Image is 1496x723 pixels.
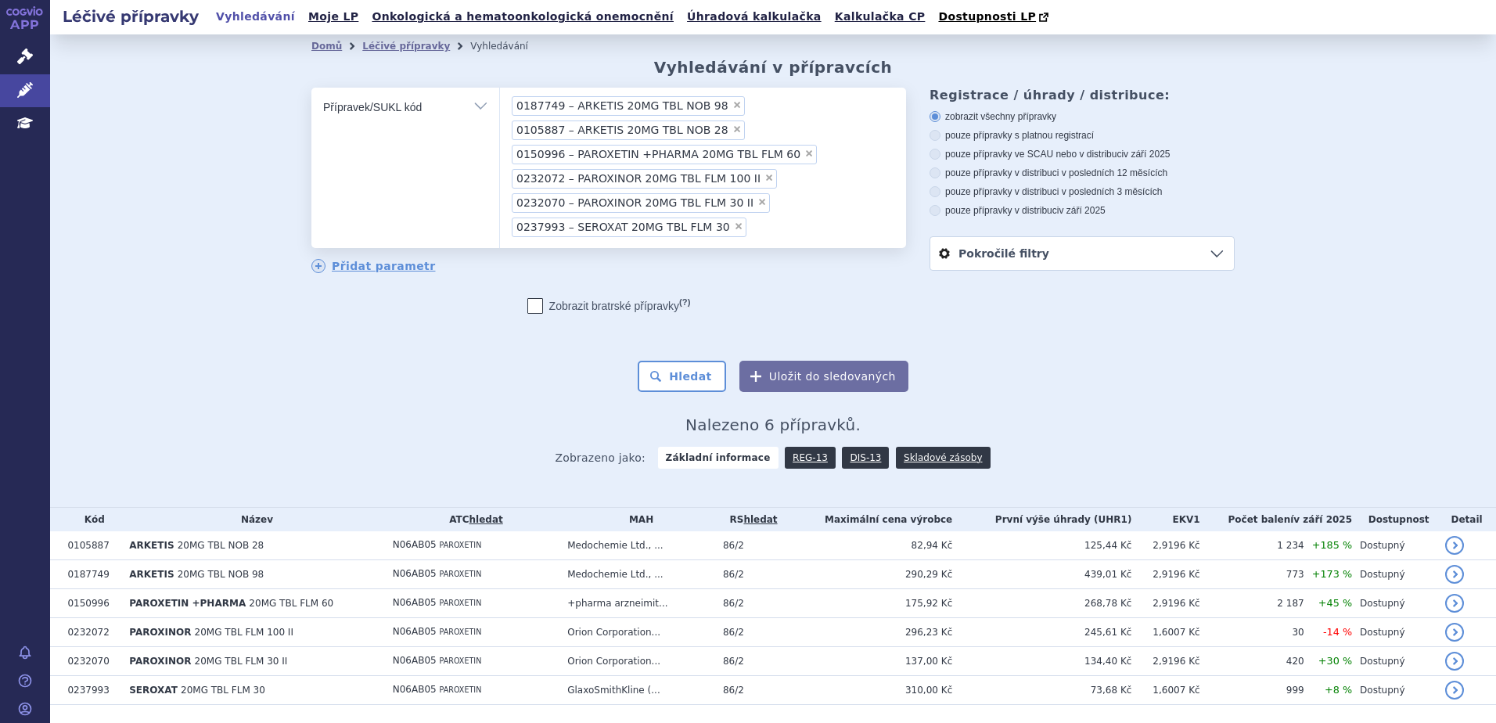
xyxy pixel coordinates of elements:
th: Název [121,508,385,531]
span: PAROXETIN [440,570,482,578]
span: PAROXETIN +PHARMA [129,598,246,609]
span: 20MG TBL FLM 60 [249,598,333,609]
a: detail [1445,536,1464,555]
span: × [734,221,743,231]
span: N06AB05 [393,626,437,637]
a: Vyhledávání [211,6,300,27]
a: hledat [469,514,503,525]
span: +173 % [1312,568,1352,580]
button: Uložit do sledovaných [739,361,908,392]
a: Onkologická a hematoonkologická onemocnění [367,6,678,27]
a: detail [1445,623,1464,642]
span: Dostupnosti LP [938,10,1036,23]
a: Moje LP [304,6,363,27]
td: Orion Corporation... [559,617,715,646]
span: × [732,124,742,134]
a: detail [1445,594,1464,613]
button: Hledat [638,361,726,392]
span: × [764,173,774,182]
td: 0105887 [59,531,121,560]
span: PAROXETIN [440,541,482,549]
strong: Základní informace [658,447,779,469]
td: 0237993 [59,675,121,704]
span: × [757,197,767,207]
a: detail [1445,681,1464,700]
span: 86/2 [723,598,744,609]
td: 0187749 [59,559,121,588]
td: 2,9196 Kč [1131,646,1199,675]
td: Orion Corporation... [559,646,715,675]
span: 0237993 – SEROXAT 20MG TBL FLM 30 [516,221,730,232]
a: Skladové zásoby [896,447,990,469]
a: Kalkulačka CP [830,6,930,27]
label: pouze přípravky v distribuci v posledních 3 měsících [930,185,1235,198]
a: detail [1445,565,1464,584]
span: 0232070 – PAROXINOR 20MG TBL FLM 30 II [516,197,753,208]
li: Vyhledávání [470,34,548,58]
td: 134,40 Kč [952,646,1131,675]
span: 20MG TBL NOB 98 [178,569,264,580]
td: 1,6007 Kč [1131,617,1199,646]
span: 0187749 – ARKETIS 20MG TBL NOB 98 [516,100,728,111]
span: SEROXAT [129,685,178,696]
td: Dostupný [1352,531,1437,560]
span: N06AB05 [393,655,437,666]
td: 2,9196 Kč [1131,588,1199,617]
a: Úhradová kalkulačka [682,6,826,27]
a: REG-13 [785,447,836,469]
td: Medochemie Ltd., ... [559,559,715,588]
span: 20MG TBL FLM 100 II [195,627,293,638]
span: 0150996 – PAROXETIN +PHARMA 20MG TBL FLM 60 [516,149,800,160]
td: Medochemie Ltd., ... [559,531,715,560]
th: EKV1 [1131,508,1199,531]
td: 30 [1200,617,1304,646]
th: RS [715,508,784,531]
a: Dostupnosti LP [933,6,1056,28]
td: 2 187 [1200,588,1304,617]
span: v září 2025 [1124,149,1170,160]
td: Dostupný [1352,617,1437,646]
label: pouze přípravky v distribuci [930,204,1235,217]
a: Pokročilé filtry [930,237,1234,270]
td: 290,29 Kč [784,559,952,588]
label: pouze přípravky ve SCAU nebo v distribuci [930,148,1235,160]
th: Detail [1437,508,1496,531]
td: 296,23 Kč [784,617,952,646]
a: Přidat parametr [311,259,436,273]
td: 0232070 [59,646,121,675]
td: 0150996 [59,588,121,617]
a: DIS-13 [842,447,889,469]
td: Dostupný [1352,646,1437,675]
input: 0187749 – ARKETIS 20MG TBL NOB 980105887 – ARKETIS 20MG TBL NOB 280150996 – PAROXETIN +PHARMA 20M... [751,217,760,236]
h2: Léčivé přípravky [50,5,211,27]
td: 137,00 Kč [784,646,952,675]
td: 439,01 Kč [952,559,1131,588]
span: +8 % [1325,684,1352,696]
span: v září 2025 [1293,514,1352,525]
td: +pharma arzneimit... [559,588,715,617]
td: 245,61 Kč [952,617,1131,646]
th: První výše úhrady (UHR1) [952,508,1131,531]
span: 20MG TBL FLM 30 II [195,656,288,667]
td: 175,92 Kč [784,588,952,617]
span: v září 2025 [1059,205,1105,216]
span: 20MG TBL NOB 28 [178,540,264,551]
span: +45 % [1318,597,1352,609]
td: 310,00 Kč [784,675,952,704]
td: 73,68 Kč [952,675,1131,704]
span: N06AB05 [393,597,437,608]
th: Maximální cena výrobce [784,508,952,531]
span: PAROXETIN [440,685,482,694]
span: -14 % [1323,626,1352,638]
span: PAROXINOR [129,656,191,667]
span: PAROXETIN [440,656,482,665]
span: +30 % [1318,655,1352,667]
span: PAROXINOR [129,627,191,638]
span: +185 % [1312,539,1352,551]
td: 2,9196 Kč [1131,531,1199,560]
label: pouze přípravky v distribuci v posledních 12 měsících [930,167,1235,179]
a: Domů [311,41,342,52]
h2: Vyhledávání v přípravcích [654,58,893,77]
span: N06AB05 [393,568,437,579]
td: 0232072 [59,617,121,646]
